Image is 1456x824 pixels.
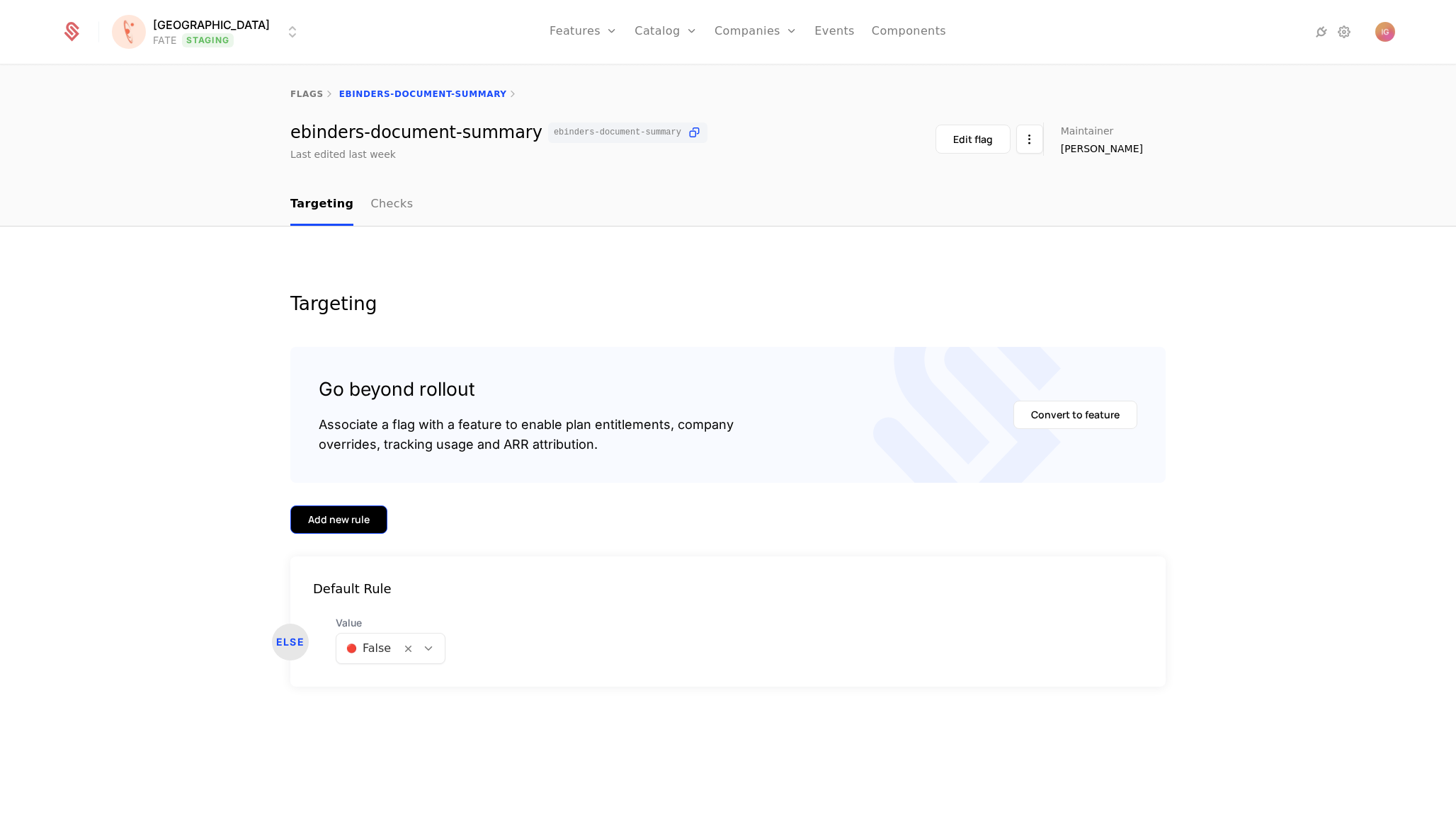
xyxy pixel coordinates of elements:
[290,579,1166,599] div: Default Rule
[319,415,734,454] div: Associate a flag with a feature to enable plan entitlements, company overrides, tracking usage an...
[272,624,309,660] div: ELSE
[1013,401,1137,429] button: Convert to feature
[290,184,413,226] ul: Choose Sub Page
[1313,23,1330,40] a: Integrations
[290,184,353,226] a: Targeting
[290,294,1166,313] div: Targeting
[554,128,681,137] span: ebinders-document-summary
[1061,142,1143,156] span: [PERSON_NAME]
[153,16,270,33] span: [GEOGRAPHIC_DATA]
[336,616,445,630] span: Value
[153,33,176,47] div: FATE
[290,184,1166,226] nav: Main
[370,184,413,226] a: Checks
[308,513,370,527] div: Add new rule
[1336,23,1353,40] a: Settings
[290,89,324,99] a: flags
[290,122,707,143] div: ebinders-document-summary
[182,33,234,47] span: Staging
[112,15,146,49] img: Florence
[1375,22,1395,42] button: Open user button
[935,125,1011,154] button: Edit flag
[953,132,993,147] div: Edit flag
[1016,125,1043,154] button: Select action
[319,375,734,404] div: Go beyond rollout
[290,147,396,161] div: Last edited last week
[116,16,301,47] button: Select environment
[1061,126,1114,136] span: Maintainer
[290,505,387,534] button: Add new rule
[1375,22,1395,42] img: Igor Grebenarovic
